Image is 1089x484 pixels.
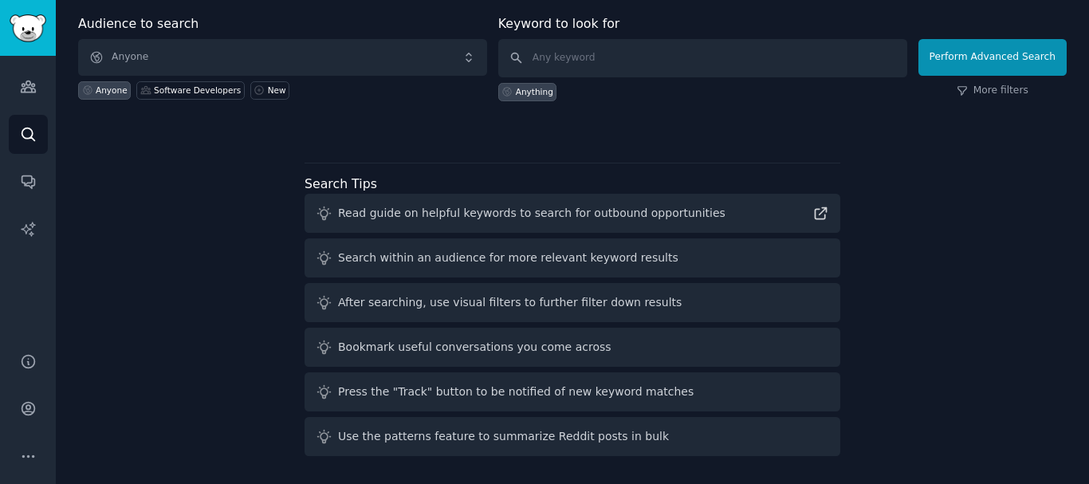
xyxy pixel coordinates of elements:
[338,205,725,222] div: Read guide on helpful keywords to search for outbound opportunities
[10,14,46,42] img: GummySearch logo
[338,428,669,445] div: Use the patterns feature to summarize Reddit posts in bulk
[338,384,694,400] div: Press the "Track" button to be notified of new keyword matches
[338,294,682,311] div: After searching, use visual filters to further filter down results
[498,39,907,77] input: Any keyword
[957,84,1028,98] a: More filters
[78,16,199,31] label: Audience to search
[498,16,620,31] label: Keyword to look for
[268,85,286,96] div: New
[78,39,487,76] button: Anyone
[154,85,241,96] div: Software Developers
[338,250,678,266] div: Search within an audience for more relevant keyword results
[250,81,289,100] a: New
[305,176,377,191] label: Search Tips
[338,339,611,356] div: Bookmark useful conversations you come across
[96,85,128,96] div: Anyone
[516,86,553,97] div: Anything
[918,39,1067,76] button: Perform Advanced Search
